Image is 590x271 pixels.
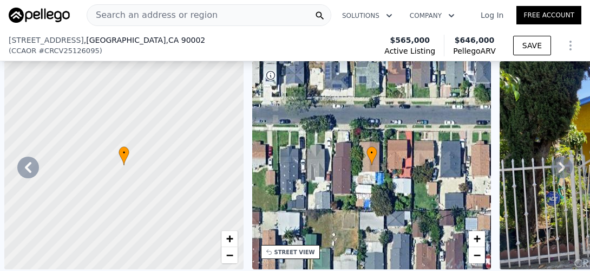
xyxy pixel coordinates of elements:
div: • [119,146,129,165]
span: CCAOR [11,46,36,56]
span: Active Listing [384,46,435,56]
a: Zoom out [469,247,485,263]
a: Zoom in [469,231,485,247]
a: Free Account [516,6,581,24]
span: • [366,148,377,158]
span: $646,000 [455,36,495,44]
div: STREET VIEW [274,248,315,256]
div: • [366,146,377,165]
span: + [474,232,481,246]
span: $565,000 [390,35,430,46]
span: [STREET_ADDRESS] [9,35,84,46]
button: SAVE [513,36,551,55]
span: Search an address or region [87,9,218,22]
span: • [119,148,129,158]
span: + [226,232,233,246]
button: Company [401,6,463,25]
a: Zoom out [221,247,238,263]
span: , [GEOGRAPHIC_DATA] [84,35,205,46]
span: # CRCV25126095 [38,46,100,56]
span: , CA 90002 [166,36,205,44]
span: Pellego ARV [453,46,496,56]
button: Solutions [333,6,401,25]
span: − [474,248,481,262]
div: ( ) [9,46,102,56]
a: Log In [468,10,516,21]
span: − [226,248,233,262]
a: Zoom in [221,231,238,247]
img: Pellego [9,8,70,23]
button: Show Options [560,35,581,56]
